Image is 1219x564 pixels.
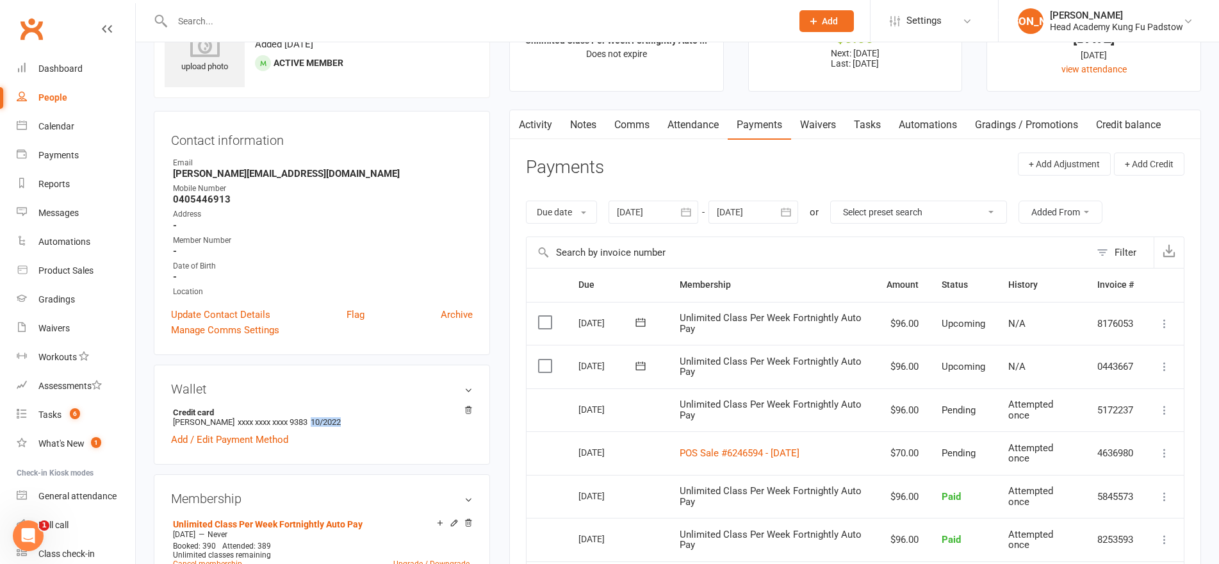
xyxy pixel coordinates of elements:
[1018,153,1111,176] button: + Add Adjustment
[171,492,473,506] h3: Membership
[274,58,343,68] span: Active member
[997,269,1086,301] th: History
[760,31,951,45] div: $0.00
[173,271,473,283] strong: -
[875,518,930,561] td: $96.00
[173,245,473,257] strong: -
[171,322,279,338] a: Manage Comms Settings
[875,269,930,301] th: Amount
[91,437,101,448] span: 1
[1008,318,1026,329] span: N/A
[17,314,135,343] a: Waivers
[17,228,135,256] a: Automations
[38,63,83,74] div: Dashboard
[17,401,135,429] a: Tasks 6
[173,220,473,231] strong: -
[17,511,135,540] a: Roll call
[173,168,473,179] strong: [PERSON_NAME][EMAIL_ADDRESS][DOMAIN_NAME]
[1008,485,1053,508] span: Attempted once
[791,110,845,140] a: Waivers
[999,31,1189,45] div: [DATE]
[17,112,135,141] a: Calendar
[173,208,473,220] div: Address
[586,49,647,59] span: Does not expire
[173,194,473,205] strong: 0405446913
[38,179,70,189] div: Reports
[173,183,473,195] div: Mobile Number
[578,529,637,549] div: [DATE]
[659,110,728,140] a: Attendance
[1086,518,1145,561] td: 8253593
[168,12,783,30] input: Search...
[171,128,473,147] h3: Contact information
[561,110,605,140] a: Notes
[171,307,270,322] a: Update Contact Details
[17,54,135,83] a: Dashboard
[1050,21,1183,33] div: Head Academy Kung Fu Padstow
[510,110,561,140] a: Activity
[942,404,976,416] span: Pending
[165,31,245,74] div: upload photo
[17,285,135,314] a: Gradings
[1087,110,1170,140] a: Credit balance
[810,204,819,220] div: or
[680,356,862,378] span: Unlimited Class Per Week Fortnightly Auto Pay
[875,345,930,388] td: $96.00
[526,158,604,178] h3: Payments
[208,530,227,539] span: Never
[38,208,79,218] div: Messages
[578,486,637,506] div: [DATE]
[999,48,1189,62] div: [DATE]
[38,410,61,420] div: Tasks
[38,491,117,501] div: General attendance
[875,431,930,475] td: $70.00
[966,110,1087,140] a: Gradings / Promotions
[17,256,135,285] a: Product Sales
[173,542,216,551] span: Booked: 390
[930,269,997,301] th: Status
[38,352,77,362] div: Workouts
[70,408,80,419] span: 6
[238,417,307,427] span: xxxx xxxx xxxx 9383
[173,408,466,417] strong: Credit card
[799,10,854,32] button: Add
[1061,64,1127,74] a: view attendance
[1008,442,1053,465] span: Attempted once
[38,323,70,333] div: Waivers
[173,551,271,560] span: Unlimited classes remaining
[222,542,271,551] span: Attended: 389
[942,318,985,329] span: Upcoming
[38,381,102,391] div: Assessments
[1008,529,1053,551] span: Attempted once
[1018,8,1043,34] div: [PERSON_NAME]
[38,294,75,304] div: Gradings
[680,399,862,421] span: Unlimited Class Per Week Fortnightly Auto Pay
[942,447,976,459] span: Pending
[17,429,135,458] a: What's New1
[1008,399,1053,421] span: Attempted once
[578,313,637,333] div: [DATE]
[1090,237,1154,268] button: Filter
[38,236,90,247] div: Automations
[39,520,49,531] span: 1
[173,235,473,247] div: Member Number
[605,110,659,140] a: Comms
[311,417,341,427] span: 10/2022
[17,343,135,372] a: Workouts
[255,38,313,50] time: Added [DATE]
[38,438,85,449] div: What's New
[680,447,799,459] a: POS Sale #6246594 - [DATE]
[890,110,966,140] a: Automations
[15,13,47,45] a: Clubworx
[1115,245,1136,260] div: Filter
[680,312,862,335] span: Unlimited Class Per Week Fortnightly Auto Pay
[171,432,288,447] a: Add / Edit Payment Method
[38,121,74,131] div: Calendar
[1086,345,1145,388] td: 0443667
[1086,475,1145,518] td: 5845573
[17,170,135,199] a: Reports
[578,356,637,376] div: [DATE]
[760,48,951,69] p: Next: [DATE] Last: [DATE]
[845,110,890,140] a: Tasks
[38,92,67,103] div: People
